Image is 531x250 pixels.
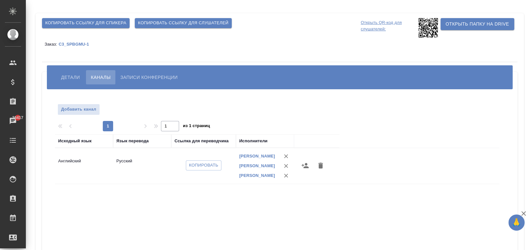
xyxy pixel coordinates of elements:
[281,151,291,161] button: Удалить
[120,73,177,81] span: Записи конференции
[116,138,149,144] div: Язык перевода
[175,138,228,144] div: Ссылка для переводчика
[8,114,27,121] span: 36417
[113,155,171,177] td: Русский
[281,161,291,171] button: Удалить
[239,163,275,168] a: [PERSON_NAME]
[58,138,91,144] div: Исходный язык
[186,160,222,170] button: Копировать
[91,73,111,81] span: Каналы
[2,113,24,129] a: 36417
[361,18,417,38] p: Открыть QR-код для слушателей:
[313,158,328,173] button: Удалить канал
[297,158,313,173] button: Назначить исполнителей
[45,19,126,27] span: Копировать ссылку для спикера
[189,162,218,169] span: Копировать
[58,41,94,47] a: C3_SPBGMU-1
[42,18,130,28] button: Копировать ссылку для спикера
[55,155,113,177] td: Английский
[239,173,275,178] a: [PERSON_NAME]
[45,42,58,47] p: Заказ:
[58,104,100,115] button: Добавить канал
[135,18,232,28] button: Копировать ссылку для слушателей
[441,18,514,30] button: Открыть папку на Drive
[239,138,268,144] div: Исполнители
[61,73,80,81] span: Детали
[508,214,525,231] button: 🙏
[58,42,94,47] p: C3_SPBGMU-1
[183,122,210,131] span: из 1 страниц
[281,171,291,180] button: Удалить
[61,106,96,113] span: Добавить канал
[239,154,275,158] a: [PERSON_NAME]
[138,19,228,27] span: Копировать ссылку для слушателей
[511,216,522,229] span: 🙏
[446,20,509,28] span: Открыть папку на Drive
